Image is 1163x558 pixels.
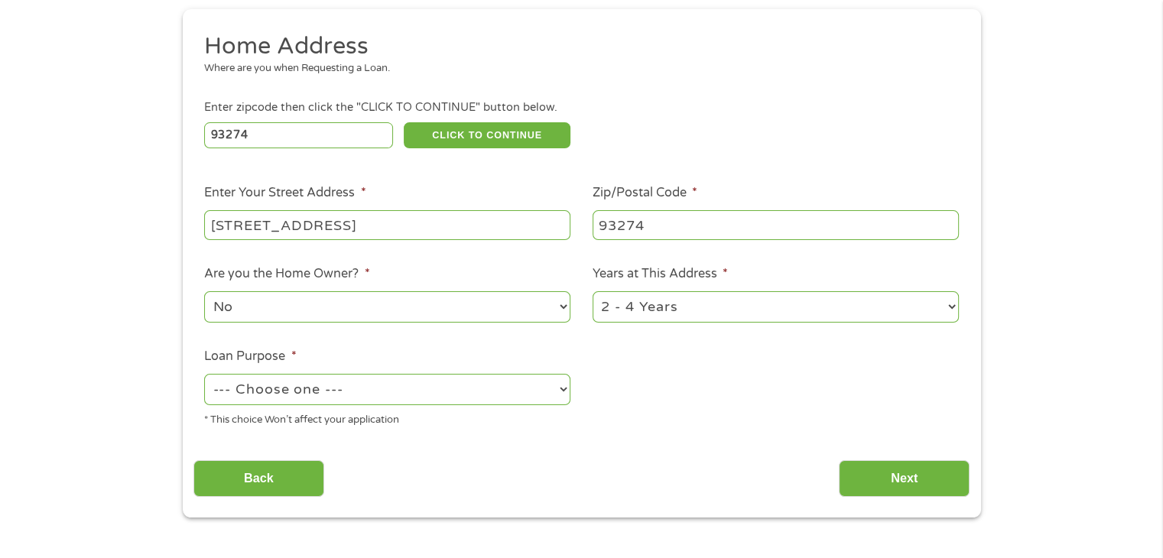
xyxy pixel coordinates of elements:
[204,349,296,365] label: Loan Purpose
[404,122,570,148] button: CLICK TO CONTINUE
[593,266,728,282] label: Years at This Address
[204,266,369,282] label: Are you the Home Owner?
[204,31,947,62] h2: Home Address
[204,61,947,76] div: Where are you when Requesting a Loan.
[839,460,970,498] input: Next
[204,99,958,116] div: Enter zipcode then click the "CLICK TO CONTINUE" button below.
[204,122,393,148] input: Enter Zipcode (e.g 01510)
[204,407,570,428] div: * This choice Won’t affect your application
[204,210,570,239] input: 1 Main Street
[193,460,324,498] input: Back
[204,185,365,201] label: Enter Your Street Address
[593,185,697,201] label: Zip/Postal Code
